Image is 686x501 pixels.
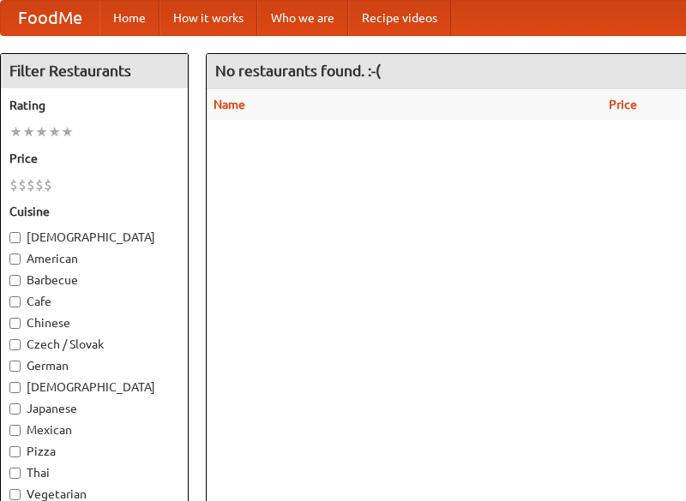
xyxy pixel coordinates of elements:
a: Name [214,98,245,111]
label: [DEMOGRAPHIC_DATA] [9,379,179,396]
label: American [9,250,179,267]
li: $ [27,176,35,194]
a: Home [99,1,159,35]
li: $ [9,176,18,194]
li: ★ [61,122,74,141]
input: Barbecue [9,275,21,286]
h4: Filter Restaurants [1,54,188,88]
a: How it works [159,1,257,35]
h5: Rating [9,97,179,114]
label: Cafe [9,293,179,310]
input: Mexican [9,425,21,436]
li: $ [35,176,44,194]
input: Chinese [9,318,21,329]
li: ★ [48,122,61,141]
label: Thai [9,464,179,481]
label: Mexican [9,421,179,438]
li: ★ [35,122,48,141]
label: Czech / Slovak [9,336,179,353]
li: $ [18,176,27,194]
label: Pizza [9,443,179,460]
h5: Price [9,150,179,167]
input: Czech / Slovak [9,339,21,350]
a: Price [609,98,637,111]
input: Cafe [9,296,21,307]
input: American [9,253,21,265]
input: Vegetarian [9,489,21,500]
input: German [9,361,21,372]
a: Who we are [257,1,348,35]
h5: Cuisine [9,203,179,220]
label: [DEMOGRAPHIC_DATA] [9,229,179,246]
label: Chinese [9,314,179,331]
input: Pizza [9,446,21,457]
label: Barbecue [9,271,179,289]
label: Japanese [9,400,179,417]
label: German [9,357,179,374]
input: Thai [9,468,21,479]
input: [DEMOGRAPHIC_DATA] [9,382,21,393]
li: ★ [22,122,35,141]
ng-pluralize: No restaurants found. :-( [215,63,381,79]
input: [DEMOGRAPHIC_DATA] [9,232,21,243]
li: ★ [9,122,22,141]
a: Recipe videos [348,1,451,35]
li: $ [44,176,52,194]
input: Japanese [9,403,21,415]
a: FoodMe [1,1,99,35]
